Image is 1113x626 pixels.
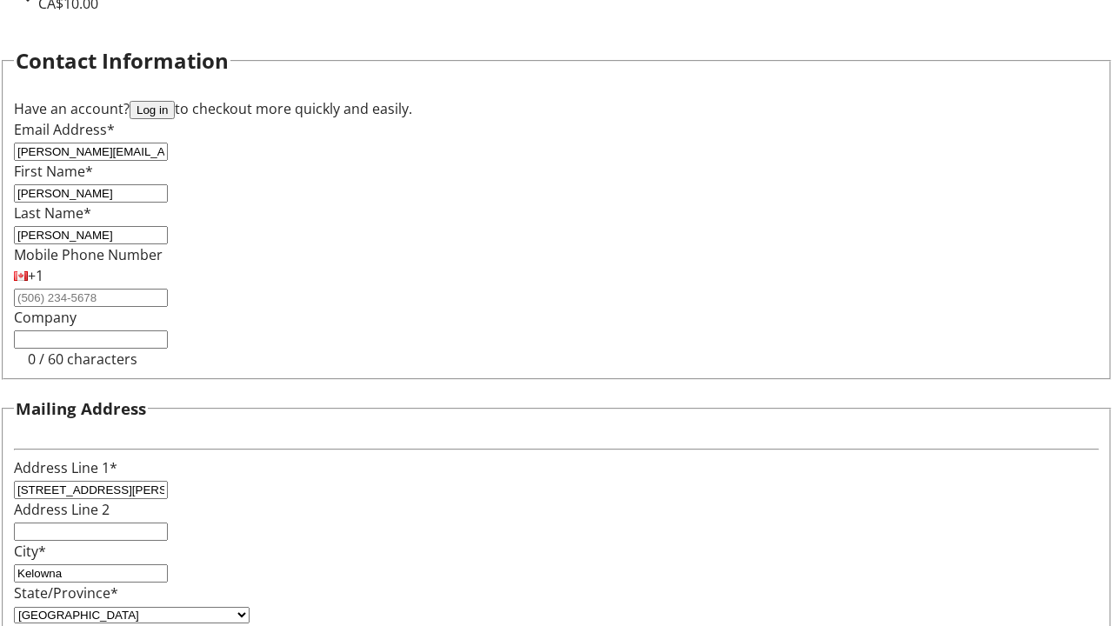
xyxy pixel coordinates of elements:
input: (506) 234-5678 [14,289,168,307]
label: Company [14,308,77,327]
label: Last Name* [14,203,91,223]
label: Address Line 2 [14,500,110,519]
label: State/Province* [14,583,118,603]
label: City* [14,542,46,561]
input: City [14,564,168,583]
h2: Contact Information [16,45,229,77]
label: Email Address* [14,120,115,139]
label: Mobile Phone Number [14,245,163,264]
h3: Mailing Address [16,396,146,421]
button: Log in [130,101,175,119]
div: Have an account? to checkout more quickly and easily. [14,98,1099,119]
label: Address Line 1* [14,458,117,477]
input: Address [14,481,168,499]
label: First Name* [14,162,93,181]
tr-character-limit: 0 / 60 characters [28,350,137,369]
